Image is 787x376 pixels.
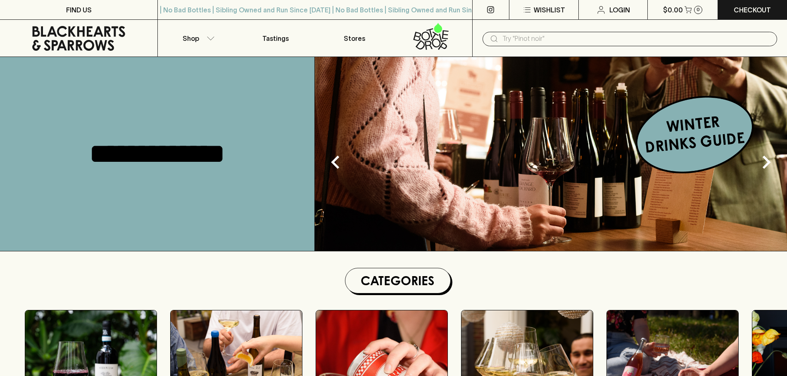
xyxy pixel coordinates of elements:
p: Shop [183,33,199,43]
img: optimise [315,57,787,251]
p: Login [609,5,630,15]
a: Tastings [236,20,315,57]
h1: Categories [349,272,447,290]
button: Next [750,146,783,179]
p: Tastings [262,33,289,43]
p: $0.00 [663,5,683,15]
p: 0 [697,7,700,12]
p: Wishlist [534,5,565,15]
a: Stores [315,20,394,57]
p: Stores [344,33,365,43]
button: Shop [158,20,236,57]
input: Try "Pinot noir" [502,32,770,45]
button: Previous [319,146,352,179]
p: Checkout [734,5,771,15]
p: FIND US [66,5,92,15]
